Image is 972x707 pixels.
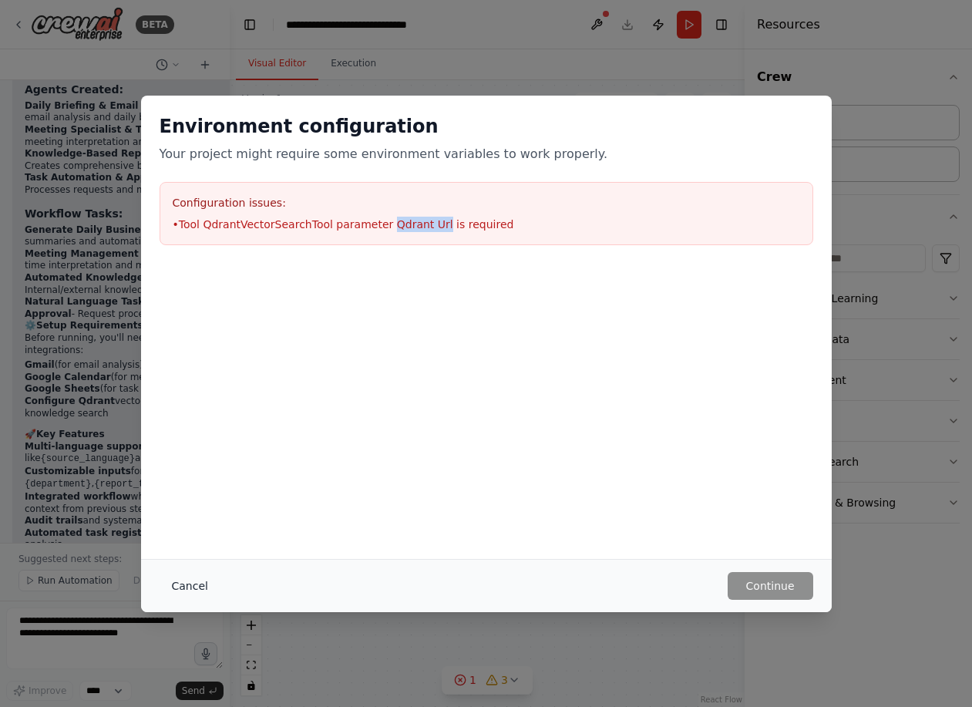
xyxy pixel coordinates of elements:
[173,195,800,210] h3: Configuration issues:
[173,217,800,232] li: • Tool QdrantVectorSearchTool parameter Qdrant Url is required
[160,145,813,163] p: Your project might require some environment variables to work properly.
[160,572,220,600] button: Cancel
[728,572,813,600] button: Continue
[160,114,813,139] h2: Environment configuration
